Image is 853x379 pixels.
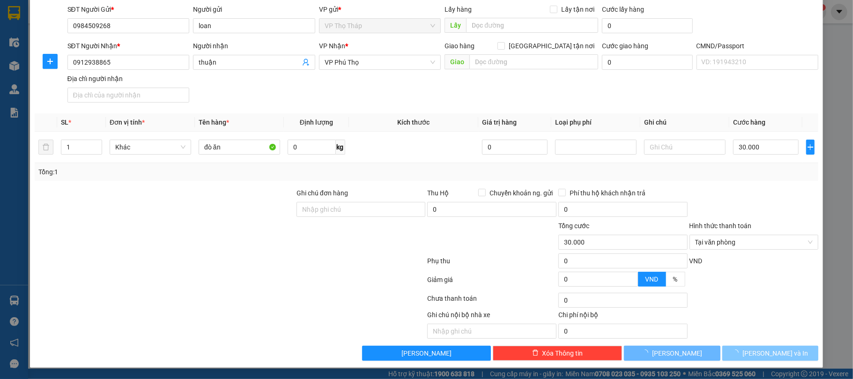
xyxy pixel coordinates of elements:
span: Tên hàng [199,119,229,126]
span: VP Nhận [319,42,345,50]
button: plus [43,54,58,69]
div: Người gửi [193,4,315,15]
div: SĐT Người Gửi [67,4,190,15]
span: SL [61,119,68,126]
input: Dọc đường [466,18,598,33]
div: Người nhận [193,41,315,51]
div: CMND/Passport [697,41,819,51]
input: VD: Bàn, Ghế [199,140,280,155]
span: VP Phú Thọ [325,55,436,69]
span: loading [732,349,742,356]
span: [PERSON_NAME] và In [742,348,808,358]
span: [GEOGRAPHIC_DATA] tận nơi [505,41,598,51]
span: Định lượng [300,119,333,126]
span: VND [690,257,703,265]
li: Số 4 Phố Thọ Tháp [12,31,183,44]
div: Tổng: 1 [38,167,330,177]
span: environment [12,33,20,41]
span: Kích thước [397,119,430,126]
div: VP gửi [319,4,441,15]
span: Phí thu hộ khách nhận trả [566,188,649,198]
div: Phụ thu [426,256,557,272]
span: Tổng cước [558,222,589,230]
span: Giao hàng [445,42,475,50]
span: Lấy hàng [445,6,472,13]
span: Thu Hộ [427,189,449,197]
h1: 0865916495 [12,43,183,59]
span: Lấy [445,18,466,33]
span: plus [43,58,57,65]
div: Ghi chú nội bộ nhà xe [427,310,556,324]
div: Địa chỉ người nhận [67,74,190,84]
span: Khác [115,140,185,154]
button: [PERSON_NAME] và In [722,346,819,361]
th: Ghi chú [640,113,729,132]
span: delete [532,349,539,357]
span: Giao [445,54,469,69]
span: Xóa Thông tin [542,348,583,358]
span: [PERSON_NAME] [401,348,452,358]
span: Tại văn phòng [695,235,813,249]
label: Cước giao hàng [602,42,648,50]
button: [PERSON_NAME] [362,346,491,361]
input: Cước lấy hàng [602,18,692,33]
b: GỬI : VP Thọ Tháp [12,15,118,30]
span: Đơn vị tính [110,119,145,126]
div: Giảm giá [426,275,557,291]
input: Địa chỉ của người nhận [67,88,190,103]
button: plus [806,140,815,155]
div: Chưa thanh toán [426,293,557,310]
input: Ghi chú đơn hàng [297,202,426,217]
input: Cước giao hàng [602,55,692,70]
label: Ghi chú đơn hàng [297,189,348,197]
span: VP Thọ Tháp [325,19,436,33]
div: Chi phí nội bộ [558,310,688,324]
button: delete [38,140,53,155]
span: Giá trị hàng [482,119,517,126]
span: loading [642,349,652,356]
span: VND [645,275,659,283]
span: user-add [302,59,310,66]
span: [PERSON_NAME] [652,348,702,358]
span: % [673,275,678,283]
input: Nhập ghi chú [427,324,556,339]
span: Lấy tận nơi [557,4,598,15]
input: Dọc đường [469,54,598,69]
input: Ghi Chú [644,140,726,155]
button: deleteXóa Thông tin [493,346,622,361]
label: Hình thức thanh toán [690,222,752,230]
input: 0 [482,140,548,155]
button: [PERSON_NAME] [624,346,720,361]
div: SĐT Người Nhận [67,41,190,51]
h1: Tâm [12,59,183,75]
th: Loại phụ phí [551,113,640,132]
span: Chuyển khoản ng. gửi [486,188,556,198]
span: Cước hàng [733,119,765,126]
label: Cước lấy hàng [602,6,644,13]
span: kg [336,140,345,155]
span: plus [807,143,815,151]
